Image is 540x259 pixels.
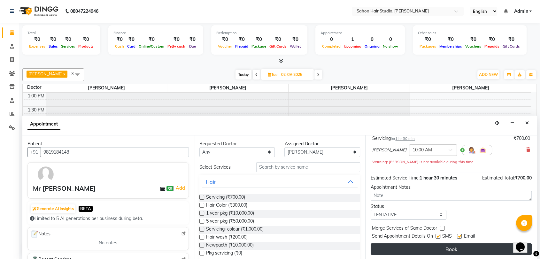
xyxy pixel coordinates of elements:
[234,36,250,43] div: ₹0
[63,71,66,76] a: x
[188,44,197,49] span: Due
[59,44,77,49] span: Services
[206,234,248,242] span: Hair wash (₹200.00)
[372,233,433,241] span: Send Appointment Details On
[206,202,247,210] span: Hair Color (₹300.00)
[137,44,166,49] span: Online/Custom
[479,146,487,154] img: Interior.png
[464,233,474,241] span: Email
[174,184,186,192] a: Add
[250,36,268,43] div: ₹0
[256,162,360,172] input: Search by service name
[27,36,47,43] div: ₹0
[289,84,410,92] span: [PERSON_NAME]
[27,118,60,130] span: Appointment
[371,175,420,181] span: Estimated Service Time:
[372,225,437,233] span: Merge Services of Same Doctor
[99,240,117,246] span: No notes
[418,44,438,49] span: Packages
[442,233,452,241] span: SMS
[216,36,234,43] div: ₹0
[320,30,400,36] div: Appointment
[268,36,288,43] div: ₹0
[31,204,75,213] button: Generate AI Insights
[288,36,302,43] div: ₹0
[59,36,77,43] div: ₹0
[250,44,268,49] span: Package
[23,84,46,91] div: Doctor
[522,118,532,128] button: Close
[33,184,96,193] div: Mr [PERSON_NAME]
[501,44,521,49] span: Gift Cards
[187,36,198,43] div: ₹0
[27,30,95,36] div: Total
[479,72,498,77] span: ADD NEW
[420,175,457,181] span: 1 hour 30 minutes
[77,44,95,49] span: Products
[41,147,189,157] input: Search by Name/Mobile/Email/Code
[418,36,438,43] div: ₹0
[202,176,358,187] button: Hair
[206,226,264,234] span: Servicing+colour (₹1,000.00)
[30,215,186,222] div: Limited to 5 AI generations per business during beta.
[438,36,464,43] div: ₹0
[167,84,288,92] span: [PERSON_NAME]
[288,44,302,49] span: Wallet
[206,194,245,202] span: Servicing (₹700.00)
[206,210,254,218] span: 1 year pkg (₹10,000.00)
[16,2,60,20] img: logo
[391,136,415,141] small: for
[438,44,464,49] span: Memberships
[342,36,363,43] div: 1
[483,36,501,43] div: ₹0
[320,36,342,43] div: 0
[477,70,499,79] button: ADD NEW
[206,218,254,226] span: 5 year pkg (₹50,000.00)
[126,36,137,43] div: ₹0
[381,36,400,43] div: 0
[371,203,446,210] div: Status
[27,93,46,99] div: 1:00 PM
[363,44,381,49] span: Ongoing
[266,72,279,77] span: Tue
[371,184,532,191] div: Appointment Notes
[166,186,173,191] span: ₹0
[513,233,534,253] iframe: chat widget
[395,136,415,141] span: 1 hr 30 min
[206,178,216,186] div: Hair
[483,44,501,49] span: Prepaids
[195,164,251,171] div: Select Services
[27,141,189,147] div: Patient
[235,70,251,80] span: Today
[464,44,483,49] span: Vouchers
[47,36,59,43] div: ₹0
[113,30,198,36] div: Finance
[70,2,98,20] b: 08047224946
[79,206,93,212] span: BETA
[199,141,275,147] div: Requested Doctor
[126,44,137,49] span: Card
[410,84,531,92] span: [PERSON_NAME]
[166,36,187,43] div: ₹0
[27,44,47,49] span: Expenses
[464,36,483,43] div: ₹0
[206,250,242,258] span: Pkg servicing (₹0)
[27,147,41,157] button: +91
[284,141,360,147] div: Assigned Doctor
[268,44,288,49] span: Gift Cards
[77,36,95,43] div: ₹0
[69,71,79,76] span: +3
[482,175,515,181] span: Estimated Total:
[173,184,186,192] span: |
[371,243,532,255] button: Book
[320,44,342,49] span: Completed
[28,71,63,76] span: [PERSON_NAME]
[206,242,254,250] span: Newpacth (₹10,000.00)
[515,175,532,181] span: ₹700.00
[166,44,187,49] span: Petty cash
[342,44,363,49] span: Upcoming
[47,44,59,49] span: Sales
[30,230,50,238] span: Notes
[363,36,381,43] div: 0
[113,44,126,49] span: Cash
